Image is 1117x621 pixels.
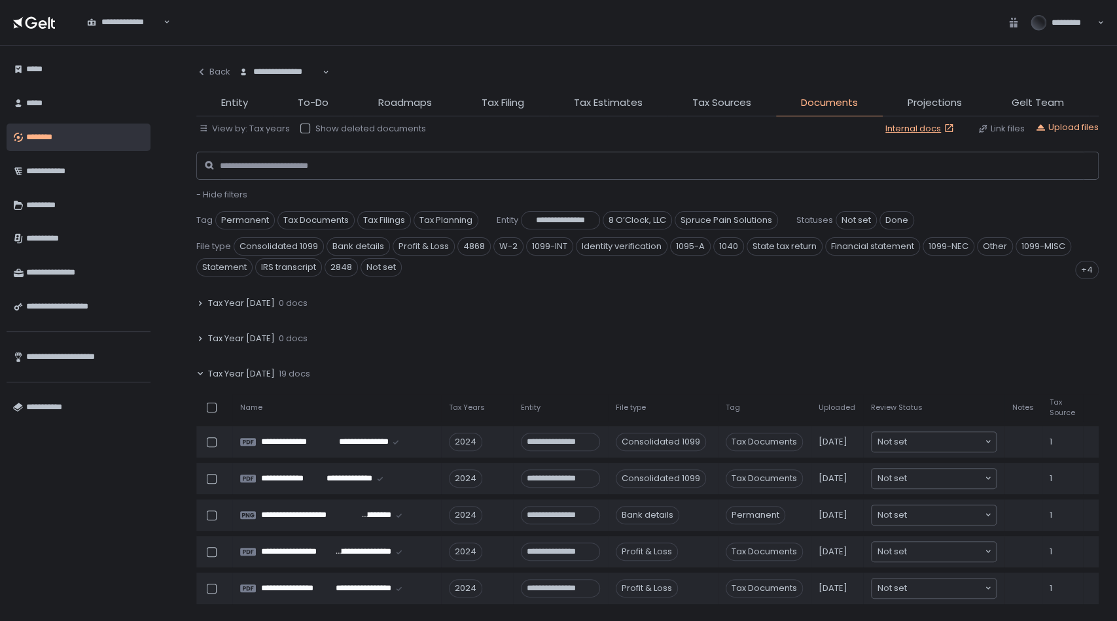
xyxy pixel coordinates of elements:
span: [DATE] [819,473,847,484]
span: 19 docs [279,368,310,380]
div: Search for option [872,542,996,562]
span: Bank details [327,237,390,256]
span: 0 docs [279,297,308,309]
span: State tax return [747,237,823,256]
input: Search for option [907,582,984,595]
div: 2024 [449,433,482,451]
span: Name [240,403,262,412]
div: 2024 [449,506,482,524]
span: IRS transcript [255,258,322,277]
span: Not set [878,472,907,485]
span: Profit & Loss [393,237,455,256]
div: 2024 [449,579,482,597]
input: Search for option [907,509,984,522]
span: Identity verification [576,237,667,256]
span: Statuses [796,214,833,226]
div: Search for option [872,505,996,525]
div: Back [196,66,230,78]
span: Documents [801,95,858,110]
input: Search for option [907,472,984,485]
span: [DATE] [819,436,847,448]
span: Tax Year [DATE] [208,368,275,380]
div: +4 [1075,261,1099,279]
span: Entity [521,403,541,412]
span: [DATE] [819,582,847,594]
span: W-2 [493,237,523,256]
span: 1 [1050,436,1052,448]
span: 1 [1050,546,1052,558]
span: 1040 [713,237,744,256]
span: Tag [196,214,213,226]
span: 1095-A [670,237,711,256]
span: Statement [196,258,253,277]
div: 2024 [449,469,482,488]
span: Tax Documents [277,211,355,229]
span: Projections [908,95,962,110]
div: Consolidated 1099 [616,469,706,488]
div: Profit & Loss [616,579,678,597]
span: Tax Sources [692,95,751,110]
span: Gelt Team [1012,95,1064,110]
span: Tax Documents [726,579,803,597]
div: Search for option [872,469,996,488]
span: 1099-NEC [923,237,974,256]
span: Notes [1012,403,1034,412]
span: Entity [221,95,248,110]
div: Consolidated 1099 [616,433,706,451]
div: Search for option [872,579,996,598]
div: Bank details [616,506,679,524]
button: Back [196,59,230,85]
span: 1 [1050,509,1052,521]
input: Search for option [87,28,162,41]
span: Not set [361,258,402,277]
span: Not set [836,211,877,229]
span: To-Do [298,95,328,110]
span: Tax Estimates [574,95,643,110]
button: Upload files [1035,122,1099,133]
span: 1099-INT [526,237,573,256]
span: Tax Documents [726,543,803,561]
span: Roadmaps [378,95,432,110]
span: Permanent [726,506,785,524]
span: Uploaded [819,403,855,412]
button: - Hide filters [196,189,247,201]
span: [DATE] [819,546,847,558]
span: Consolidated 1099 [234,237,324,256]
span: 2848 [325,258,358,277]
span: 1099-MISC [1016,237,1071,256]
div: 2024 [449,543,482,561]
span: Tax Source [1050,397,1075,417]
div: Search for option [79,9,170,36]
span: Not set [878,435,907,448]
span: Spruce Pain Solutions [675,211,778,229]
span: Entity [497,214,518,226]
span: Done [879,211,914,229]
div: Profit & Loss [616,543,678,561]
span: 0 docs [279,333,308,344]
div: Search for option [230,59,329,86]
span: - Hide filters [196,188,247,201]
span: Not set [878,582,907,595]
button: Link files [978,123,1025,135]
span: Tax Filings [357,211,411,229]
span: Tax Documents [726,469,803,488]
span: Tax Year [DATE] [208,333,275,344]
div: View by: Tax years [199,123,290,135]
span: Tax Filing [482,95,524,110]
div: Search for option [872,432,996,452]
span: 1 [1050,473,1052,484]
span: [DATE] [819,509,847,521]
input: Search for option [907,435,984,448]
span: 1 [1050,582,1052,594]
span: Tax Planning [414,211,478,229]
span: 4868 [457,237,491,256]
span: Tax Year [DATE] [208,297,275,309]
span: Review Status [871,403,923,412]
span: Tag [726,403,740,412]
span: Not set [878,509,907,522]
span: File type [196,241,231,252]
span: Tax Documents [726,433,803,451]
span: File type [616,403,646,412]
